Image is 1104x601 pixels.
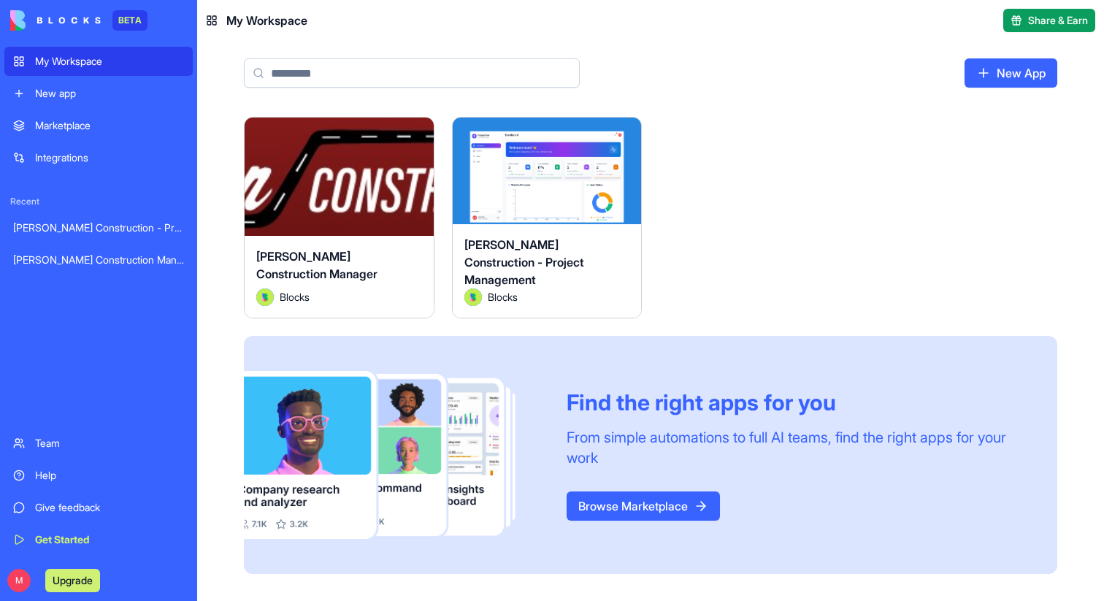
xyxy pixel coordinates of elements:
div: BETA [112,10,147,31]
img: Avatar [256,288,274,306]
button: Share & Earn [1003,9,1095,32]
div: Give feedback [35,500,184,515]
a: My Workspace [4,47,193,76]
div: [PERSON_NAME] Construction - Project Management [13,221,184,235]
span: My Workspace [226,12,307,29]
a: Browse Marketplace [567,491,720,521]
span: Recent [4,196,193,207]
a: Get Started [4,525,193,554]
span: [PERSON_NAME] Construction - Project Management [464,237,584,287]
div: Marketplace [35,118,184,133]
span: Blocks [488,289,518,305]
a: [PERSON_NAME] Construction - Project ManagementAvatarBlocks [452,117,643,318]
a: BETA [10,10,147,31]
div: Get Started [35,532,184,547]
a: [PERSON_NAME] Construction - Project Management [4,213,193,242]
div: Find the right apps for you [567,389,1022,416]
img: logo [10,10,101,31]
div: Team [35,436,184,451]
a: New app [4,79,193,108]
span: Blocks [280,289,310,305]
div: New app [35,86,184,101]
a: Marketplace [4,111,193,140]
span: M [7,569,31,592]
a: Give feedback [4,493,193,522]
div: Integrations [35,150,184,165]
a: Help [4,461,193,490]
div: [PERSON_NAME] Construction Manager [13,253,184,267]
button: Upgrade [45,569,100,592]
div: From simple automations to full AI teams, find the right apps for your work [567,427,1022,468]
img: Avatar [464,288,482,306]
a: Integrations [4,143,193,172]
img: Frame_181_egmpey.png [244,371,543,539]
a: Team [4,429,193,458]
div: Help [35,468,184,483]
span: Share & Earn [1028,13,1088,28]
a: Upgrade [45,573,100,587]
a: [PERSON_NAME] Construction Manager [4,245,193,275]
a: [PERSON_NAME] Construction ManagerAvatarBlocks [244,117,434,318]
a: New App [965,58,1057,88]
span: [PERSON_NAME] Construction Manager [256,249,377,281]
div: My Workspace [35,54,184,69]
